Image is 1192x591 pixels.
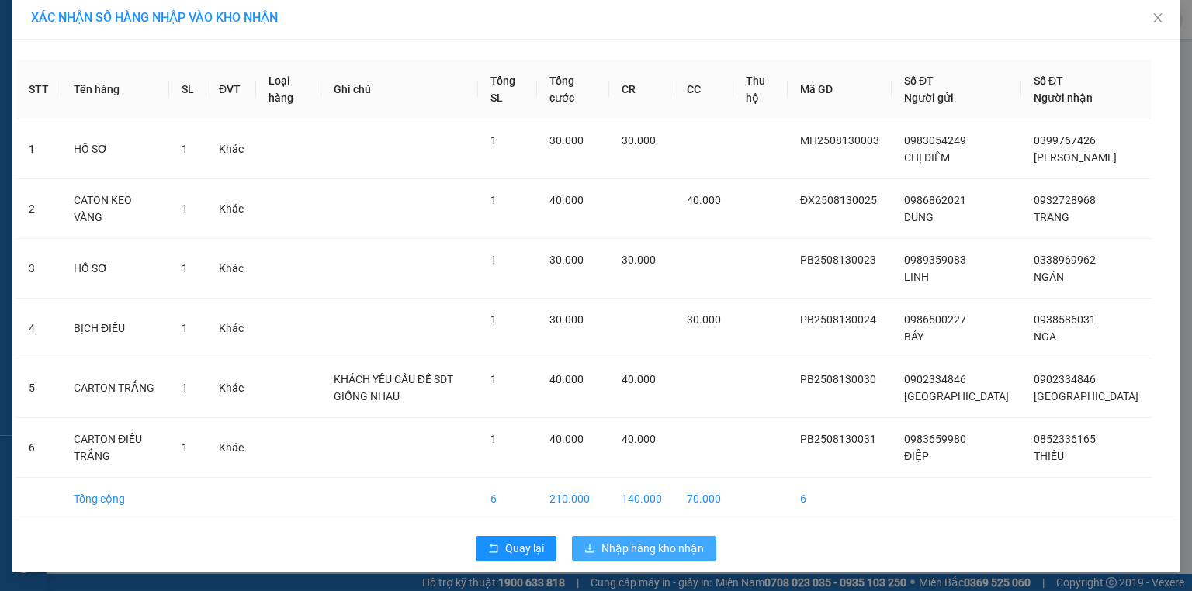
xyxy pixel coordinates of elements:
[800,433,876,445] span: PB2508130031
[904,450,929,462] span: ĐIỆP
[1034,134,1096,147] span: 0399767426
[622,134,656,147] span: 30.000
[674,478,733,520] td: 70.000
[61,239,169,299] td: HỒ SƠ
[1034,313,1096,326] span: 0938586031
[490,433,497,445] span: 1
[169,60,206,119] th: SL
[206,299,256,358] td: Khác
[206,179,256,239] td: Khác
[61,358,169,418] td: CARTON TRẮNG
[800,373,876,385] span: PB2508130030
[1034,450,1064,462] span: THIỀU
[1034,373,1096,385] span: 0902334846
[206,119,256,179] td: Khác
[674,60,733,119] th: CC
[61,418,169,478] td: CARTON ĐIỀU TRẮNG
[800,194,877,206] span: ĐX2508130025
[1034,151,1117,164] span: [PERSON_NAME]
[904,74,934,87] span: Số ĐT
[61,119,169,179] td: HỒ SƠ
[1034,330,1056,343] span: NGA
[1034,74,1063,87] span: Số ĐT
[206,418,256,478] td: Khác
[904,390,1009,403] span: [GEOGRAPHIC_DATA]
[904,134,966,147] span: 0983054249
[904,373,966,385] span: 0902334846
[622,433,656,445] span: 40.000
[488,543,499,555] span: rollback
[490,134,497,147] span: 1
[16,179,61,239] td: 2
[584,543,595,555] span: download
[206,60,256,119] th: ĐVT
[1034,433,1096,445] span: 0852336165
[1034,194,1096,206] span: 0932728968
[61,60,169,119] th: Tên hàng
[31,10,278,25] span: XÁC NHẬN SỐ HÀNG NHẬP VÀO KHO NHẬN
[16,60,61,119] th: STT
[1034,271,1064,283] span: NGÂN
[182,382,188,394] span: 1
[904,330,923,343] span: BẢY
[800,134,879,147] span: MH2508130003
[490,313,497,326] span: 1
[609,60,674,119] th: CR
[622,254,656,266] span: 30.000
[334,373,453,403] span: KHÁCH YÊU CẦU ĐỂ SDT GIỐNG NHAU
[206,358,256,418] td: Khác
[490,254,497,266] span: 1
[1034,211,1069,223] span: TRANG
[622,373,656,385] span: 40.000
[478,478,537,520] td: 6
[904,254,966,266] span: 0989359083
[1034,390,1138,403] span: [GEOGRAPHIC_DATA]
[904,194,966,206] span: 0986862021
[904,92,954,104] span: Người gửi
[61,179,169,239] td: CATON KEO VÀNG
[572,536,716,561] button: downloadNhập hàng kho nhận
[549,194,584,206] span: 40.000
[182,322,188,334] span: 1
[16,299,61,358] td: 4
[490,194,497,206] span: 1
[549,373,584,385] span: 40.000
[549,134,584,147] span: 30.000
[800,313,876,326] span: PB2508130024
[788,60,892,119] th: Mã GD
[549,254,584,266] span: 30.000
[182,262,188,275] span: 1
[549,433,584,445] span: 40.000
[505,540,544,557] span: Quay lại
[904,151,950,164] span: CHỊ DIỄM
[601,540,704,557] span: Nhập hàng kho nhận
[904,313,966,326] span: 0986500227
[687,313,721,326] span: 30.000
[16,119,61,179] td: 1
[321,60,478,119] th: Ghi chú
[904,271,929,283] span: LINH
[490,373,497,385] span: 1
[904,211,934,223] span: DUNG
[182,202,188,215] span: 1
[206,239,256,299] td: Khác
[904,433,966,445] span: 0983659980
[182,143,188,155] span: 1
[16,358,61,418] td: 5
[16,418,61,478] td: 6
[478,60,537,119] th: Tổng SL
[1034,254,1096,266] span: 0338969962
[1034,92,1093,104] span: Người nhận
[61,299,169,358] td: BỊCH ĐIỀU
[733,60,788,119] th: Thu hộ
[16,239,61,299] td: 3
[537,478,609,520] td: 210.000
[182,441,188,454] span: 1
[1152,12,1164,24] span: close
[476,536,556,561] button: rollbackQuay lại
[609,478,674,520] td: 140.000
[61,478,169,520] td: Tổng cộng
[800,254,876,266] span: PB2508130023
[549,313,584,326] span: 30.000
[788,478,892,520] td: 6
